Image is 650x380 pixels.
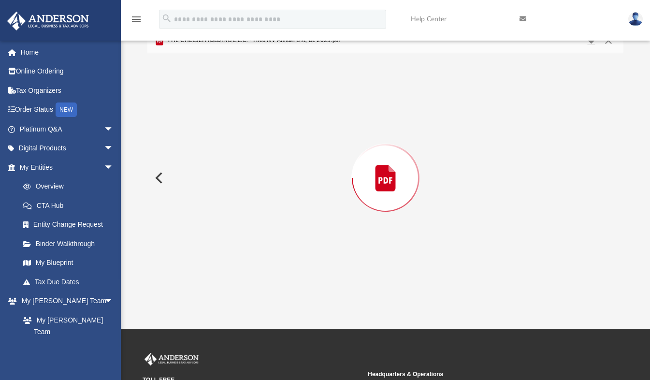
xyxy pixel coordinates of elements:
a: My [PERSON_NAME] Teamarrow_drop_down [7,292,123,311]
small: Headquarters & Operations [368,370,586,379]
a: Tax Organizers [7,81,128,100]
a: menu [130,18,142,25]
a: Binder Walkthrough [14,234,128,253]
span: arrow_drop_down [104,158,123,177]
a: Overview [14,177,128,196]
span: arrow_drop_down [104,292,123,311]
a: Order StatusNEW [7,100,128,120]
img: User Pic [628,12,643,26]
img: Anderson Advisors Platinum Portal [143,353,201,365]
a: My Blueprint [14,253,123,273]
a: Online Ordering [7,62,128,81]
span: arrow_drop_down [104,119,123,139]
div: NEW [56,102,77,117]
a: [PERSON_NAME] System [14,341,123,372]
a: Entity Change Request [14,215,128,234]
img: Anderson Advisors Platinum Portal [4,12,92,30]
i: search [161,13,172,24]
a: CTA Hub [14,196,128,215]
a: Tax Due Dates [14,272,128,292]
a: Platinum Q&Aarrow_drop_down [7,119,128,139]
a: My Entitiesarrow_drop_down [7,158,128,177]
span: arrow_drop_down [104,139,123,159]
a: Digital Productsarrow_drop_down [7,139,128,158]
div: Preview [147,28,624,303]
i: menu [130,14,142,25]
a: My [PERSON_NAME] Team [14,310,118,341]
button: Previous File [147,164,169,191]
a: Home [7,43,128,62]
